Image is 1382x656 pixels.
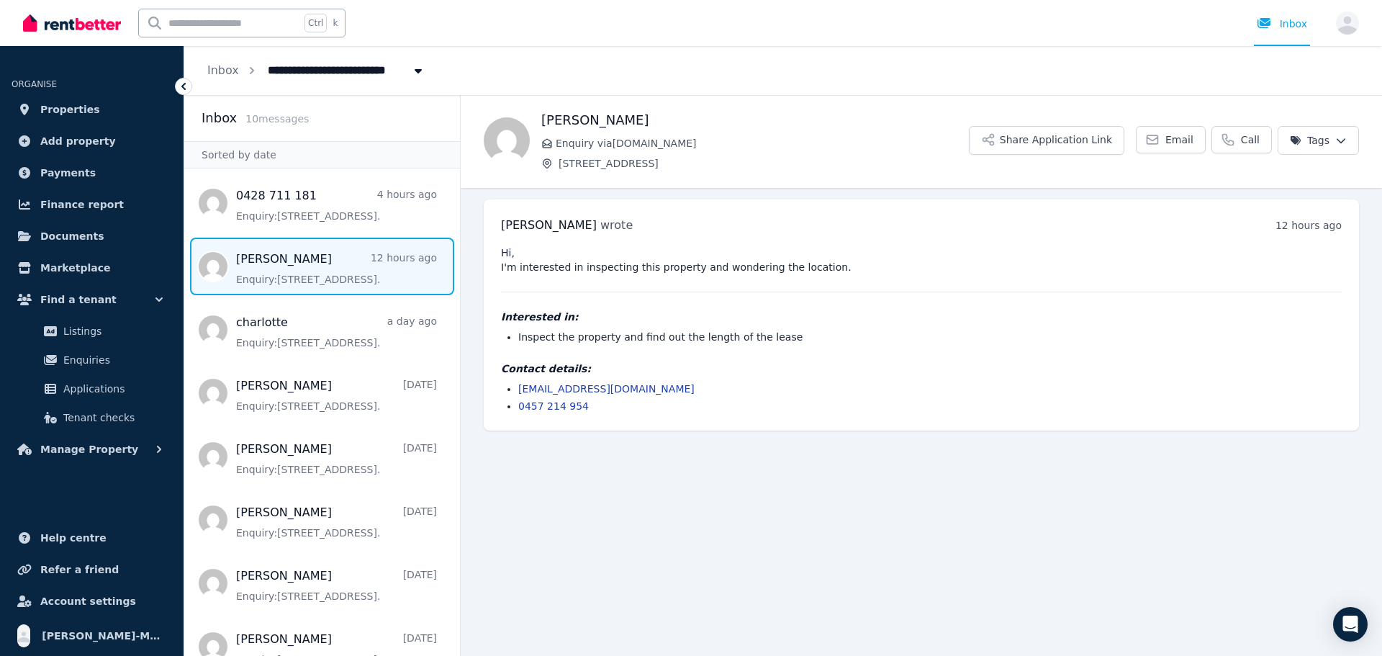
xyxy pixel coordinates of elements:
div: Sorted by date [184,141,460,169]
span: Documents [40,228,104,245]
a: [EMAIL_ADDRESS][DOMAIN_NAME] [518,383,695,395]
span: Tenant checks [63,409,161,426]
div: Inbox [1257,17,1307,31]
span: Finance report [40,196,124,213]
h2: Inbox [202,108,237,128]
span: Payments [40,164,96,181]
span: Enquiry via [DOMAIN_NAME] [556,136,969,150]
span: k [333,17,338,29]
button: Manage Property [12,435,172,464]
span: Help centre [40,529,107,547]
span: Find a tenant [40,291,117,308]
a: Payments [12,158,172,187]
a: 0457 214 954 [518,400,589,412]
span: Enquiries [63,351,161,369]
a: [PERSON_NAME]12 hours agoEnquiry:[STREET_ADDRESS]. [236,251,437,287]
span: wrote [600,218,633,232]
time: 12 hours ago [1275,220,1342,231]
a: 0428 711 1814 hours agoEnquiry:[STREET_ADDRESS]. [236,187,437,223]
span: Properties [40,101,100,118]
span: [PERSON_NAME] [501,218,597,232]
span: Refer a friend [40,561,119,578]
a: charlottea day agoEnquiry:[STREET_ADDRESS]. [236,314,437,350]
a: Email [1136,126,1206,153]
a: Inbox [207,63,239,77]
a: Tenant checks [17,403,166,432]
nav: Breadcrumb [184,46,448,95]
span: [PERSON_NAME]-May [PERSON_NAME] [42,627,166,644]
a: Account settings [12,587,172,616]
span: Account settings [40,593,136,610]
span: Add property [40,132,116,150]
a: [PERSON_NAME][DATE]Enquiry:[STREET_ADDRESS]. [236,504,437,540]
a: Add property [12,127,172,156]
a: Marketplace [12,253,172,282]
span: Email [1165,132,1193,147]
span: Tags [1290,133,1329,148]
span: [STREET_ADDRESS] [559,156,969,171]
a: Documents [12,222,172,251]
a: Enquiries [17,346,166,374]
button: Tags [1278,126,1359,155]
a: [PERSON_NAME][DATE]Enquiry:[STREET_ADDRESS]. [236,377,437,413]
li: Inspect the property and find out the length of the lease [518,330,1342,344]
h4: Interested in: [501,310,1342,324]
a: [PERSON_NAME][DATE]Enquiry:[STREET_ADDRESS]. [236,441,437,477]
a: Refer a friend [12,555,172,584]
pre: Hi, I'm interested in inspecting this property and wondering the location. [501,246,1342,274]
span: Ctrl [304,14,327,32]
a: Call [1211,126,1272,153]
span: Listings [63,323,161,340]
span: Manage Property [40,441,138,458]
a: Properties [12,95,172,124]
a: [PERSON_NAME][DATE]Enquiry:[STREET_ADDRESS]. [236,567,437,603]
a: Finance report [12,190,172,219]
span: Call [1241,132,1260,147]
button: Find a tenant [12,285,172,314]
h4: Contact details: [501,361,1342,376]
h1: [PERSON_NAME] [541,110,969,130]
a: Applications [17,374,166,403]
img: RentBetter [23,12,121,34]
div: Open Intercom Messenger [1333,607,1368,642]
img: Amanda Bell [484,117,530,163]
span: ORGANISE [12,79,57,89]
span: 10 message s [245,113,309,125]
a: Help centre [12,524,172,552]
span: Marketplace [40,259,110,277]
a: Listings [17,317,166,346]
button: Share Application Link [969,126,1124,155]
span: Applications [63,380,161,397]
